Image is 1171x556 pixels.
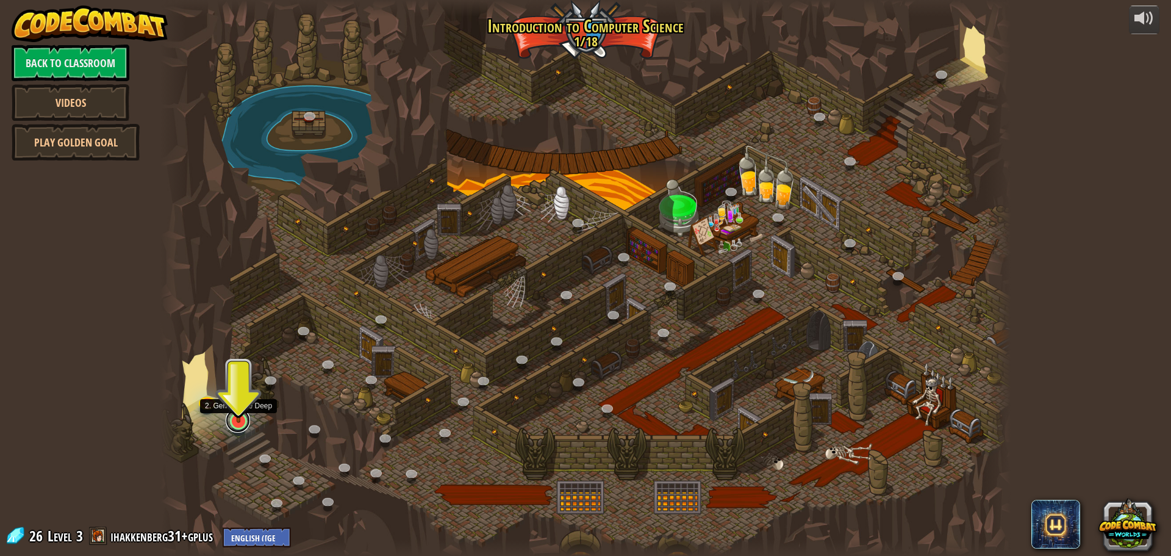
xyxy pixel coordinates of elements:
[76,526,83,546] span: 3
[12,84,129,121] a: Videos
[48,526,72,546] span: Level
[12,124,140,161] a: Play Golden Goal
[227,370,250,422] img: level-banner-started.png
[110,526,217,546] a: ihakkenberg31+gplus
[29,526,46,546] span: 26
[12,45,129,81] a: Back to Classroom
[12,5,168,42] img: CodeCombat - Learn how to code by playing a game
[1129,5,1159,34] button: Adjust volume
